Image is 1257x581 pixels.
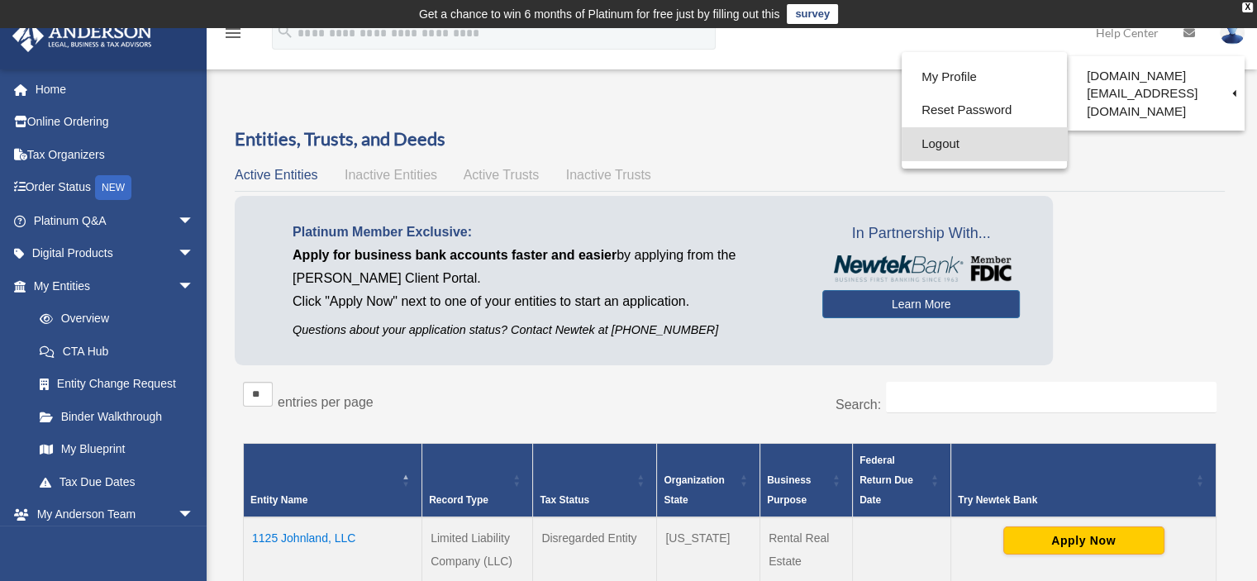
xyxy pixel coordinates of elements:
[235,168,317,182] span: Active Entities
[1003,526,1164,555] button: Apply Now
[760,443,853,517] th: Business Purpose: Activate to sort
[23,400,211,433] a: Binder Walkthrough
[278,395,374,409] label: entries per page
[23,368,211,401] a: Entity Change Request
[902,93,1067,127] a: Reset Password
[293,221,798,244] p: Platinum Member Exclusive:
[664,474,724,506] span: Organization State
[12,171,219,205] a: Order StatusNEW
[293,244,798,290] p: by applying from the [PERSON_NAME] Client Portal.
[178,237,211,271] span: arrow_drop_down
[822,290,1020,318] a: Learn More
[12,73,219,106] a: Home
[958,490,1191,510] div: Try Newtek Bank
[422,443,533,517] th: Record Type: Activate to sort
[1067,60,1245,126] a: [DOMAIN_NAME][EMAIL_ADDRESS][DOMAIN_NAME]
[836,398,881,412] label: Search:
[951,443,1217,517] th: Try Newtek Bank : Activate to sort
[178,269,211,303] span: arrow_drop_down
[859,455,913,506] span: Federal Return Due Date
[1220,21,1245,45] img: User Pic
[345,168,437,182] span: Inactive Entities
[276,22,294,40] i: search
[767,474,811,506] span: Business Purpose
[23,335,211,368] a: CTA Hub
[12,237,219,270] a: Digital Productsarrow_drop_down
[244,443,422,517] th: Entity Name: Activate to invert sorting
[853,443,951,517] th: Federal Return Due Date: Activate to sort
[250,494,307,506] span: Entity Name
[429,494,488,506] span: Record Type
[787,4,838,24] a: survey
[540,494,589,506] span: Tax Status
[12,269,211,302] a: My Entitiesarrow_drop_down
[178,498,211,532] span: arrow_drop_down
[12,498,219,531] a: My Anderson Teamarrow_drop_down
[23,302,202,336] a: Overview
[23,433,211,466] a: My Blueprint
[293,320,798,341] p: Questions about your application status? Contact Newtek at [PHONE_NUMBER]
[223,29,243,43] a: menu
[293,248,617,262] span: Apply for business bank accounts faster and easier
[12,106,219,139] a: Online Ordering
[831,255,1012,282] img: NewtekBankLogoSM.png
[822,221,1020,247] span: In Partnership With...
[902,60,1067,94] a: My Profile
[533,443,657,517] th: Tax Status: Activate to sort
[235,126,1225,152] h3: Entities, Trusts, and Deeds
[12,204,219,237] a: Platinum Q&Aarrow_drop_down
[464,168,540,182] span: Active Trusts
[1242,2,1253,12] div: close
[902,127,1067,161] a: Logout
[23,465,211,498] a: Tax Due Dates
[419,4,780,24] div: Get a chance to win 6 months of Platinum for free just by filling out this
[657,443,760,517] th: Organization State: Activate to sort
[178,204,211,238] span: arrow_drop_down
[293,290,798,313] p: Click "Apply Now" next to one of your entities to start an application.
[12,138,219,171] a: Tax Organizers
[7,20,157,52] img: Anderson Advisors Platinum Portal
[566,168,651,182] span: Inactive Trusts
[223,23,243,43] i: menu
[95,175,131,200] div: NEW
